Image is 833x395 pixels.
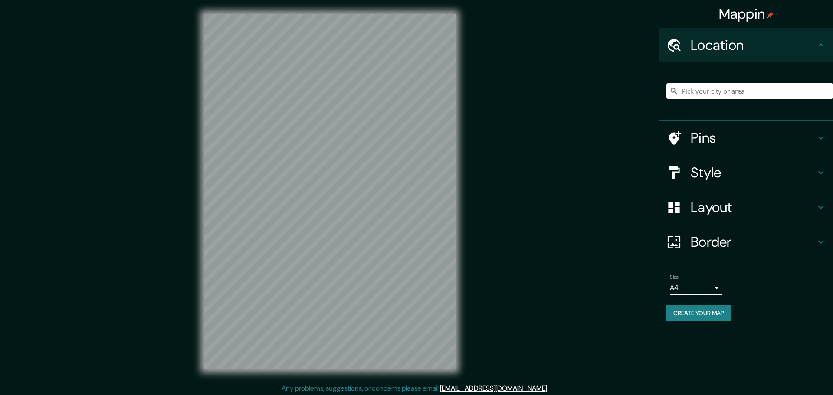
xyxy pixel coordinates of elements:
[691,199,816,216] h4: Layout
[550,383,551,394] div: .
[670,274,679,281] label: Size
[204,14,456,369] canvas: Map
[659,28,833,62] div: Location
[719,5,774,23] h4: Mappin
[659,121,833,155] div: Pins
[548,383,550,394] div: .
[659,190,833,225] div: Layout
[691,129,816,147] h4: Pins
[659,155,833,190] div: Style
[691,233,816,251] h4: Border
[440,384,547,393] a: [EMAIL_ADDRESS][DOMAIN_NAME]
[659,225,833,259] div: Border
[666,83,833,99] input: Pick your city or area
[691,164,816,181] h4: Style
[666,305,731,321] button: Create your map
[282,383,548,394] p: Any problems, suggestions, or concerns please email .
[767,12,774,19] img: pin-icon.png
[691,36,816,54] h4: Location
[670,281,722,295] div: A4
